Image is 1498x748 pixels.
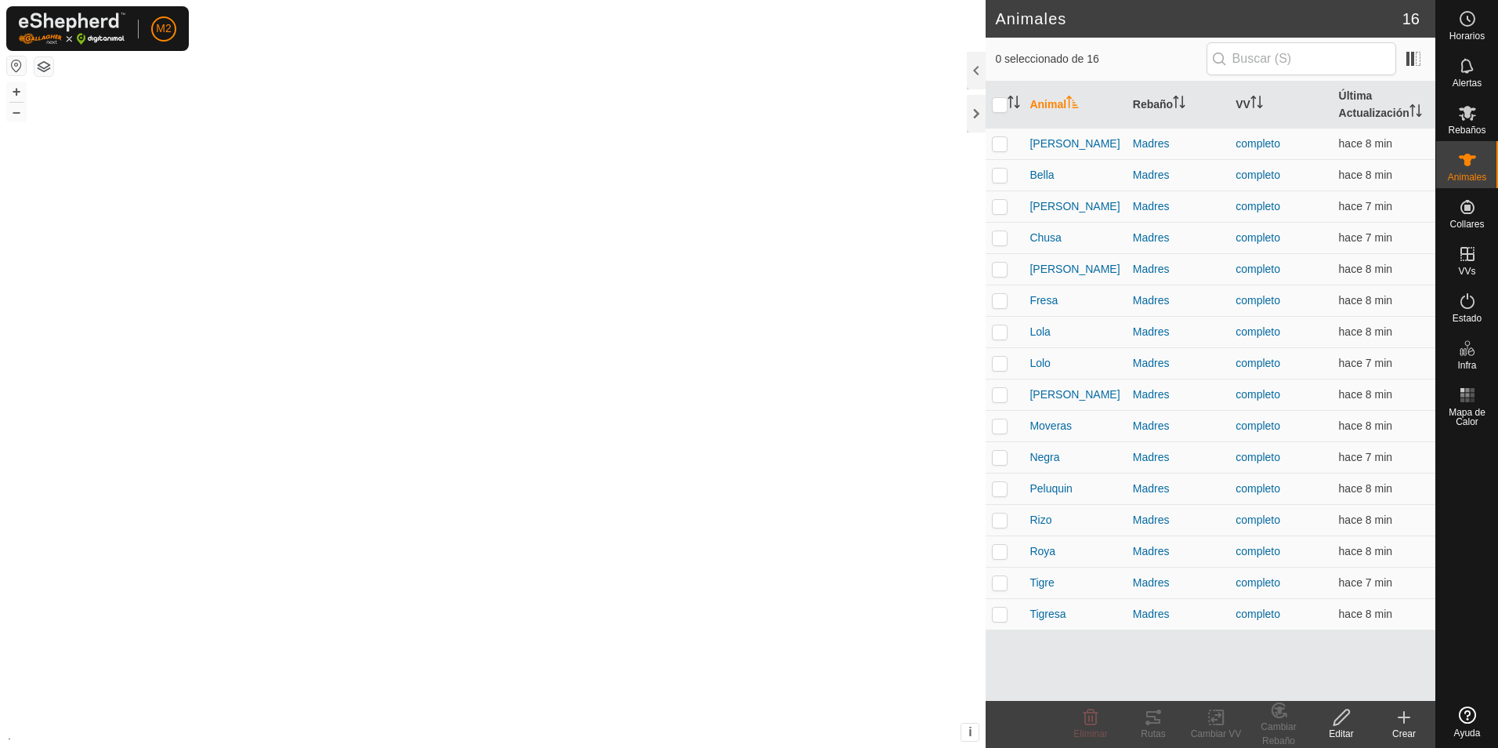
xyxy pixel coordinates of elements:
[1133,387,1223,403] div: Madres
[7,82,26,101] button: +
[1029,136,1120,152] span: [PERSON_NAME]
[1133,481,1223,497] div: Madres
[1073,728,1107,739] span: Eliminar
[1247,720,1310,748] div: Cambiar Rebaño
[1133,261,1223,278] div: Madres
[1133,512,1223,528] div: Madres
[1122,727,1185,741] div: Rutas
[1029,512,1051,528] span: Rizo
[1236,545,1280,557] a: completo
[1333,82,1435,129] th: Última Actualización
[1133,167,1223,183] div: Madres
[1066,98,1079,111] p-sorticon: Activar para ordenar
[1133,575,1223,591] div: Madres
[1339,388,1392,401] span: 17 sept 2025, 15:25
[1023,82,1126,129] th: Animal
[1236,514,1280,526] a: completo
[1339,231,1392,244] span: 17 sept 2025, 15:25
[1173,98,1185,111] p-sorticon: Activar para ordenar
[1207,42,1396,75] input: Buscar (S)
[1339,137,1392,150] span: 17 sept 2025, 15:25
[1029,292,1058,309] span: Fresa
[1133,292,1223,309] div: Madres
[1236,325,1280,338] a: completo
[1339,325,1392,338] span: 17 sept 2025, 15:25
[1454,728,1481,738] span: Ayuda
[1029,167,1054,183] span: Bella
[156,20,171,37] span: M2
[1236,231,1280,244] a: completo
[1339,169,1392,181] span: 17 sept 2025, 15:25
[1339,482,1392,495] span: 17 sept 2025, 15:25
[1453,314,1482,323] span: Estado
[1185,727,1247,741] div: Cambiar VV
[1133,324,1223,340] div: Madres
[1236,137,1280,150] a: completo
[1127,82,1229,129] th: Rebaño
[995,9,1402,28] h2: Animales
[1310,727,1373,741] div: Editar
[1236,169,1280,181] a: completo
[1236,451,1280,463] a: completo
[1029,387,1120,403] span: [PERSON_NAME]
[7,103,26,122] button: –
[521,728,574,742] a: Contáctenos
[1339,357,1392,369] span: 17 sept 2025, 15:25
[1029,324,1050,340] span: Lola
[1339,263,1392,275] span: 17 sept 2025, 15:25
[1339,419,1392,432] span: 17 sept 2025, 15:25
[1373,727,1435,741] div: Crear
[1133,136,1223,152] div: Madres
[1409,107,1422,119] p-sorticon: Activar para ordenar
[1436,700,1498,744] a: Ayuda
[1133,230,1223,246] div: Madres
[1029,355,1050,372] span: Lolo
[1029,543,1055,560] span: Roya
[1133,606,1223,623] div: Madres
[968,725,972,739] span: i
[1133,198,1223,215] div: Madres
[995,51,1206,67] span: 0 seleccionado de 16
[1029,449,1059,466] span: Negra
[1029,606,1066,623] span: Tigresa
[1133,418,1223,434] div: Madres
[1457,361,1476,370] span: Infra
[1339,294,1392,307] span: 17 sept 2025, 15:25
[1453,78,1482,88] span: Alertas
[1448,172,1486,182] span: Animales
[1339,608,1392,620] span: 17 sept 2025, 15:25
[1008,98,1020,111] p-sorticon: Activar para ordenar
[1029,230,1061,246] span: Chusa
[1250,98,1263,111] p-sorticon: Activar para ordenar
[7,56,26,75] button: Restablecer Mapa
[1458,267,1475,276] span: VVs
[1448,125,1485,135] span: Rebaños
[1236,608,1280,620] a: completo
[1236,576,1280,589] a: completo
[1236,357,1280,369] a: completo
[1133,543,1223,560] div: Madres
[1236,263,1280,275] a: completo
[1236,388,1280,401] a: completo
[1440,408,1494,427] span: Mapa de Calor
[1236,482,1280,495] a: completo
[1133,449,1223,466] div: Madres
[961,724,979,741] button: i
[1236,200,1280,212] a: completo
[1029,481,1073,497] span: Peluquin
[1339,200,1392,212] span: 17 sept 2025, 15:25
[1339,514,1392,526] span: 17 sept 2025, 15:25
[1339,576,1392,589] span: 17 sept 2025, 15:25
[1133,355,1223,372] div: Madres
[1449,220,1484,229] span: Collares
[1236,419,1280,432] a: completo
[1236,294,1280,307] a: completo
[1339,451,1392,463] span: 17 sept 2025, 15:25
[1449,31,1485,41] span: Horarios
[1029,575,1054,591] span: Tigre
[19,13,125,45] img: Logo Gallagher
[412,728,502,742] a: Política de Privacidad
[1402,7,1420,31] span: 16
[34,57,53,76] button: Capas del Mapa
[1029,198,1120,215] span: [PERSON_NAME]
